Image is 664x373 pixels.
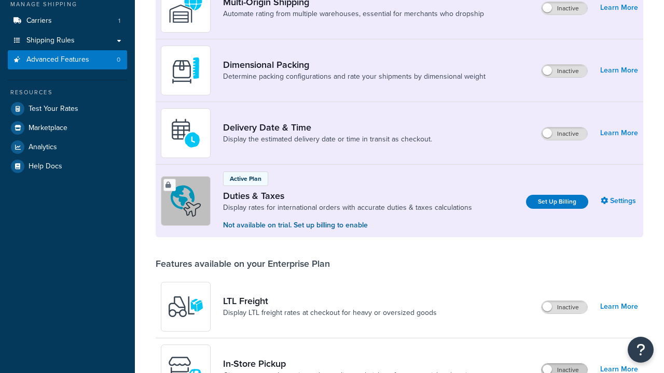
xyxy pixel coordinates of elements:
a: Shipping Rules [8,31,127,50]
a: Learn More [600,1,638,15]
a: Marketplace [8,119,127,137]
img: DTVBYsAAAAAASUVORK5CYII= [168,52,204,89]
a: Test Your Rates [8,99,127,118]
div: Features available on your Enterprise Plan [156,258,330,269]
a: Automate rating from multiple warehouses, essential for merchants who dropship [223,9,484,19]
img: gfkeb5ejjkALwAAAABJRU5ErkJggg== [168,115,204,151]
span: Help Docs [29,162,62,171]
span: Test Your Rates [29,105,78,113]
a: LTL Freight [223,295,437,307]
a: Display the estimated delivery date or time in transit as checkout. [223,134,432,145]
label: Inactive [542,65,587,77]
a: Delivery Date & Time [223,122,432,133]
a: In-Store Pickup [223,358,479,369]
a: Dimensional Packing [223,59,486,70]
a: Display rates for international orders with accurate duties & taxes calculations [223,203,472,213]
button: Open Resource Center [628,337,654,363]
label: Inactive [542,127,587,140]
span: Analytics [29,143,57,152]
span: 1 [118,17,120,25]
li: Advanced Features [8,50,127,69]
a: Duties & Taxes [223,190,472,202]
a: Settings [601,194,638,208]
span: 0 [117,55,120,64]
a: Help Docs [8,157,127,176]
li: Carriers [8,11,127,31]
span: Advanced Features [26,55,89,64]
a: Learn More [600,299,638,314]
a: Set Up Billing [526,195,588,209]
a: Analytics [8,138,127,156]
a: Learn More [600,126,638,140]
div: Resources [8,88,127,97]
a: Determine packing configurations and rate your shipments by dimensional weight [223,71,486,82]
span: Carriers [26,17,52,25]
span: Shipping Rules [26,36,75,45]
img: y79ZsPf0fXUFUhFXDzUgf+ktZg5F2+ohG75+v3d2s1D9TjoU8PiyCIluIjV41seZevKCRuEjTPPOKHJsQcmKCXGdfprl3L4q7... [168,289,204,325]
a: Carriers1 [8,11,127,31]
a: Learn More [600,63,638,78]
p: Not available on trial. Set up billing to enable [223,220,472,231]
label: Inactive [542,2,587,15]
label: Inactive [542,301,587,313]
a: Display LTL freight rates at checkout for heavy or oversized goods [223,308,437,318]
p: Active Plan [230,174,261,183]
a: Advanced Features0 [8,50,127,69]
span: Marketplace [29,124,67,133]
